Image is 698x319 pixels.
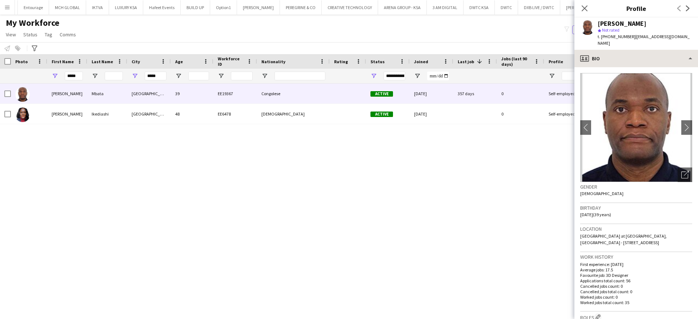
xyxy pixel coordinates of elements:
[410,104,453,124] div: [DATE]
[464,0,495,15] button: DWTC KSA
[65,72,83,80] input: First Name Filter Input
[580,73,692,182] img: Crew avatar or photo
[87,84,127,104] div: Mbata
[370,112,393,117] span: Active
[261,59,285,64] span: Nationality
[370,59,385,64] span: Status
[427,0,464,15] button: 3 AM DIGITAL
[15,59,28,64] span: Photo
[257,84,330,104] div: Congolese
[580,262,692,267] p: First experience: [DATE]
[580,254,692,260] h3: Work history
[261,73,268,79] button: Open Filter Menu
[92,73,98,79] button: Open Filter Menu
[237,0,280,15] button: [PERSON_NAME]
[47,84,87,104] div: [PERSON_NAME]
[598,34,635,39] span: t. [PHONE_NUMBER]
[49,0,86,15] button: MCH GLOBAL
[580,183,692,190] h3: Gender
[6,31,16,38] span: View
[127,104,171,124] div: [GEOGRAPHIC_DATA]
[497,104,544,124] div: 0
[6,17,59,28] span: My Workforce
[210,0,237,15] button: Option1
[181,0,210,15] button: BUILD UP
[218,56,244,67] span: Workforce ID
[30,44,39,53] app-action-btn: Advanced filters
[45,31,52,38] span: Tag
[370,91,393,97] span: Active
[495,0,518,15] button: DWTC
[52,73,58,79] button: Open Filter Menu
[175,73,182,79] button: Open Filter Menu
[562,72,586,80] input: Profile Filter Input
[188,72,209,80] input: Age Filter Input
[23,31,37,38] span: Status
[132,73,138,79] button: Open Filter Menu
[453,84,497,104] div: 357 days
[501,56,531,67] span: Jobs (last 90 days)
[580,226,692,232] h3: Location
[60,31,76,38] span: Comms
[580,233,667,245] span: [GEOGRAPHIC_DATA] at [GEOGRAPHIC_DATA], [GEOGRAPHIC_DATA] - [STREET_ADDRESS]
[580,278,692,283] p: Applications total count: 56
[105,72,123,80] input: Last Name Filter Input
[175,59,183,64] span: Age
[544,84,591,104] div: Self-employed Crew
[92,59,113,64] span: Last Name
[497,84,544,104] div: 0
[145,72,167,80] input: City Filter Input
[213,84,257,104] div: EE19367
[127,84,171,104] div: [GEOGRAPHIC_DATA]
[549,59,563,64] span: Profile
[580,212,611,217] span: [DATE] (39 years)
[231,72,253,80] input: Workforce ID Filter Input
[544,104,591,124] div: Self-employed Crew
[580,294,692,300] p: Worked jobs count: 0
[378,0,427,15] button: ARENA GROUP - KSA
[427,72,449,80] input: Joined Filter Input
[572,25,609,34] button: Everyone5,803
[15,108,30,122] img: Henrietta Ikediashi
[109,0,143,15] button: LUXURY KSA
[414,59,428,64] span: Joined
[3,30,19,39] a: View
[143,0,181,15] button: Hafeet Events
[52,59,74,64] span: First Name
[87,104,127,124] div: Ikediashi
[171,104,213,124] div: 48
[580,289,692,294] p: Cancelled jobs total count: 0
[257,104,330,124] div: [DEMOGRAPHIC_DATA]
[414,73,421,79] button: Open Filter Menu
[560,0,671,15] button: [PERSON_NAME] & ASSOCIATES [GEOGRAPHIC_DATA]
[580,283,692,289] p: Cancelled jobs count: 0
[580,205,692,211] h3: Birthday
[678,167,692,182] div: Open photos pop-in
[549,73,555,79] button: Open Filter Menu
[274,72,325,80] input: Nationality Filter Input
[213,104,257,124] div: EE6478
[15,87,30,102] img: Henri Mbangala Mbata
[280,0,322,15] button: PEREGRINE & CO
[574,4,698,13] h3: Profile
[580,191,623,196] span: [DEMOGRAPHIC_DATA]
[574,50,698,67] div: Bio
[458,59,474,64] span: Last job
[20,30,40,39] a: Status
[47,104,87,124] div: [PERSON_NAME]
[410,84,453,104] div: [DATE]
[171,84,213,104] div: 39
[580,267,692,272] p: Average jobs: 17.5
[57,30,79,39] a: Comms
[42,30,55,39] a: Tag
[334,59,348,64] span: Rating
[218,73,224,79] button: Open Filter Menu
[602,27,619,33] span: Not rated
[86,0,109,15] button: IKTVA
[132,59,140,64] span: City
[598,34,690,46] span: | [EMAIL_ADDRESS][DOMAIN_NAME]
[370,73,377,79] button: Open Filter Menu
[322,0,378,15] button: CREATIVE TECHNOLOGY
[580,272,692,278] p: Favourite job: 3D Designer
[580,300,692,305] p: Worked jobs total count: 35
